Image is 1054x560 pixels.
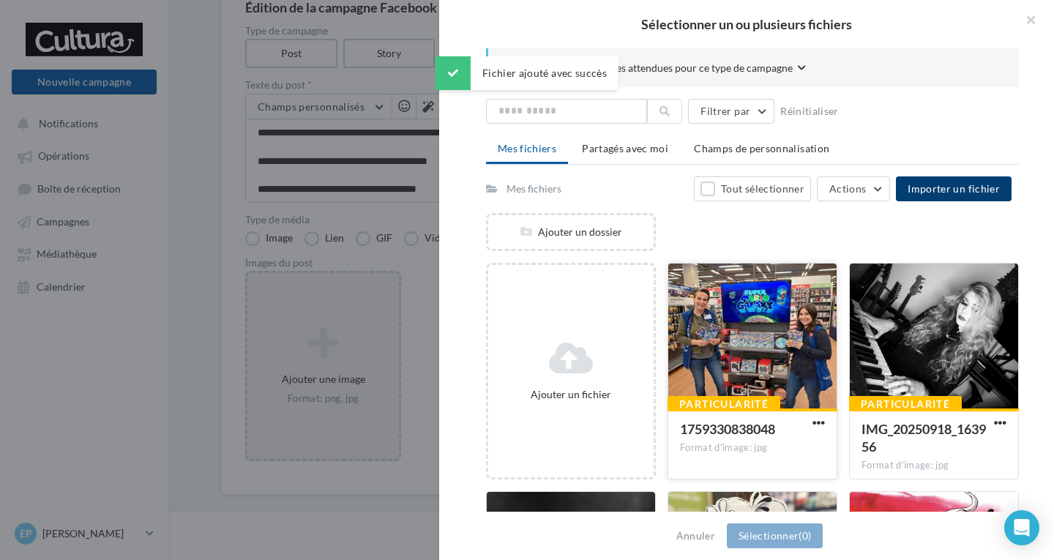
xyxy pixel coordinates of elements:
[799,529,811,542] span: (0)
[680,441,825,455] div: Format d'image: jpg
[774,102,845,120] button: Réinitialiser
[688,99,774,124] button: Filtrer par
[908,182,1000,195] span: Importer un fichier
[463,18,1031,31] h2: Sélectionner un ou plusieurs fichiers
[488,225,654,239] div: Ajouter un dossier
[861,459,1006,472] div: Format d'image: jpg
[436,56,618,90] div: Fichier ajouté avec succès
[694,176,811,201] button: Tout sélectionner
[507,182,561,196] div: Mes fichiers
[670,527,721,545] button: Annuler
[498,142,556,154] span: Mes fichiers
[849,396,962,412] div: Particularité
[582,142,668,154] span: Partagés avec moi
[817,176,890,201] button: Actions
[727,523,823,548] button: Sélectionner(0)
[512,60,806,78] button: Consulter les contraintes attendues pour ce type de campagne
[668,396,780,412] div: Particularité
[694,142,829,154] span: Champs de personnalisation
[829,182,866,195] span: Actions
[512,61,793,75] span: Consulter les contraintes attendues pour ce type de campagne
[1004,510,1039,545] div: Open Intercom Messenger
[861,421,986,455] span: IMG_20250918_163956
[494,387,648,402] div: Ajouter un fichier
[680,421,775,437] span: 1759330838048
[896,176,1012,201] button: Importer un fichier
